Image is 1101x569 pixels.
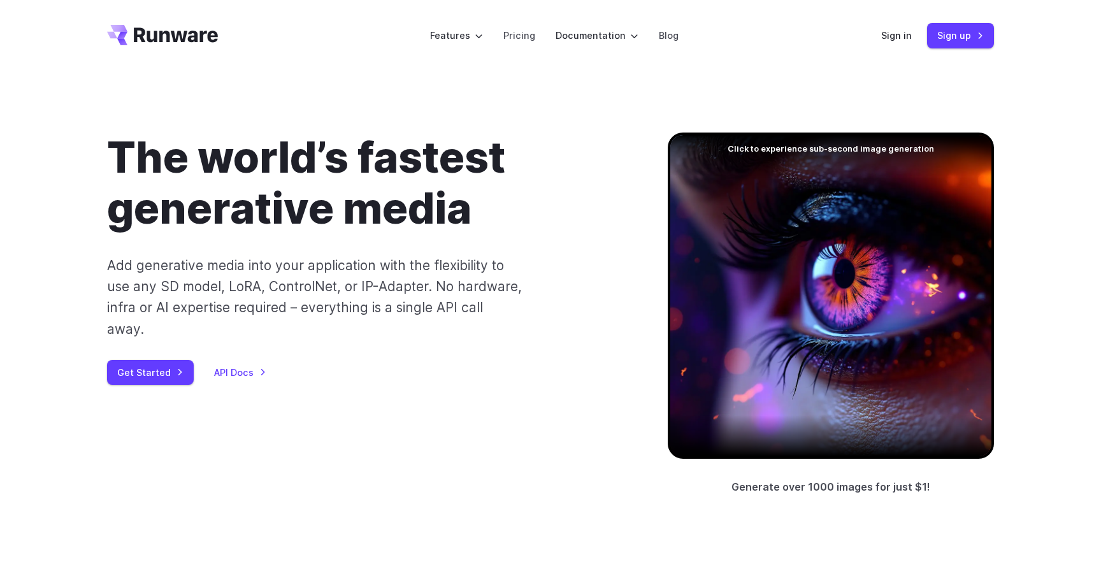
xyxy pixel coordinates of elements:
p: Generate over 1000 images for just $1! [731,479,930,496]
a: Blog [659,28,679,43]
a: API Docs [214,365,266,380]
a: Get Started [107,360,194,385]
h1: The world’s fastest generative media [107,133,627,234]
a: Pricing [503,28,535,43]
label: Features [430,28,483,43]
label: Documentation [556,28,638,43]
a: Sign in [881,28,912,43]
a: Go to / [107,25,218,45]
p: Add generative media into your application with the flexibility to use any SD model, LoRA, Contro... [107,255,523,340]
a: Sign up [927,23,994,48]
